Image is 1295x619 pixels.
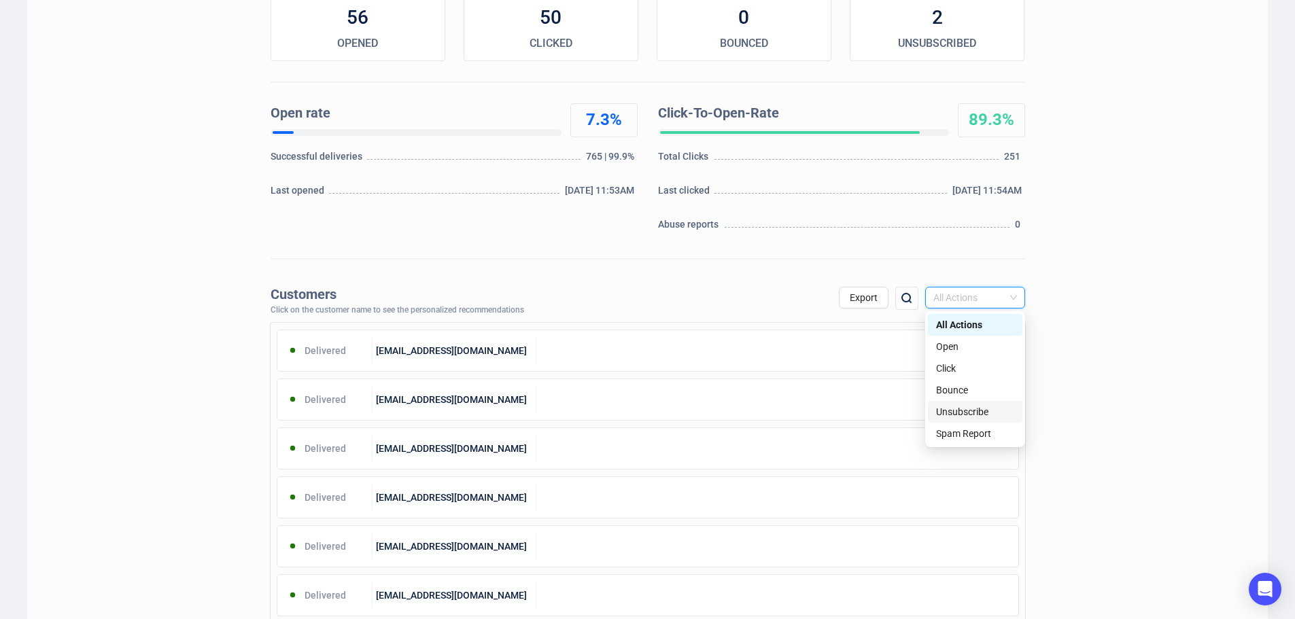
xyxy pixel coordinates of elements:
[373,386,536,413] div: [EMAIL_ADDRESS][DOMAIN_NAME]
[586,149,637,170] div: 765 | 99.9%
[277,337,373,364] div: Delivered
[850,35,1024,52] div: UNSUBSCRIBED
[277,582,373,609] div: Delivered
[464,4,638,31] div: 50
[271,35,445,52] div: OPENED
[928,401,1022,423] div: Unsubscribe
[936,361,1014,376] div: Click
[928,423,1022,444] div: Spam Report
[464,35,638,52] div: CLICKED
[658,217,723,238] div: Abuse reports
[571,109,637,131] div: 7.3%
[658,149,712,170] div: Total Clicks
[271,103,556,124] div: Open rate
[277,435,373,462] div: Delivered
[928,357,1022,379] div: Click
[658,103,944,124] div: Click-To-Open-Rate
[952,183,1025,204] div: [DATE] 11:54AM
[936,383,1014,397] div: Bounce
[373,582,536,609] div: [EMAIL_ADDRESS][DOMAIN_NAME]
[1004,149,1024,170] div: 251
[658,183,713,204] div: Last clicked
[373,533,536,560] div: [EMAIL_ADDRESS][DOMAIN_NAME]
[850,4,1024,31] div: 2
[839,287,888,308] button: Export
[373,484,536,511] div: [EMAIL_ADDRESS][DOMAIN_NAME]
[928,379,1022,401] div: Bounce
[373,337,536,364] div: [EMAIL_ADDRESS][DOMAIN_NAME]
[271,149,365,170] div: Successful deliveries
[565,183,638,204] div: [DATE] 11:53AM
[959,109,1024,131] div: 89.3%
[936,317,1014,332] div: All Actions
[928,314,1022,336] div: All Actions
[271,183,328,204] div: Last opened
[271,4,445,31] div: 56
[936,426,1014,441] div: Spam Report
[373,435,536,462] div: [EMAIL_ADDRESS][DOMAIN_NAME]
[277,533,373,560] div: Delivered
[277,484,373,511] div: Delivered
[933,287,1017,308] span: All Actions
[928,336,1022,357] div: Open
[899,290,915,306] img: search.png
[1249,573,1281,605] div: Open Intercom Messenger
[850,292,878,303] span: Export
[271,306,524,315] div: Click on the customer name to see the personalized recommendations
[936,339,1014,354] div: Open
[657,35,831,52] div: BOUNCED
[936,404,1014,419] div: Unsubscribe
[277,386,373,413] div: Delivered
[1015,217,1024,238] div: 0
[657,4,831,31] div: 0
[271,287,524,302] div: Customers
